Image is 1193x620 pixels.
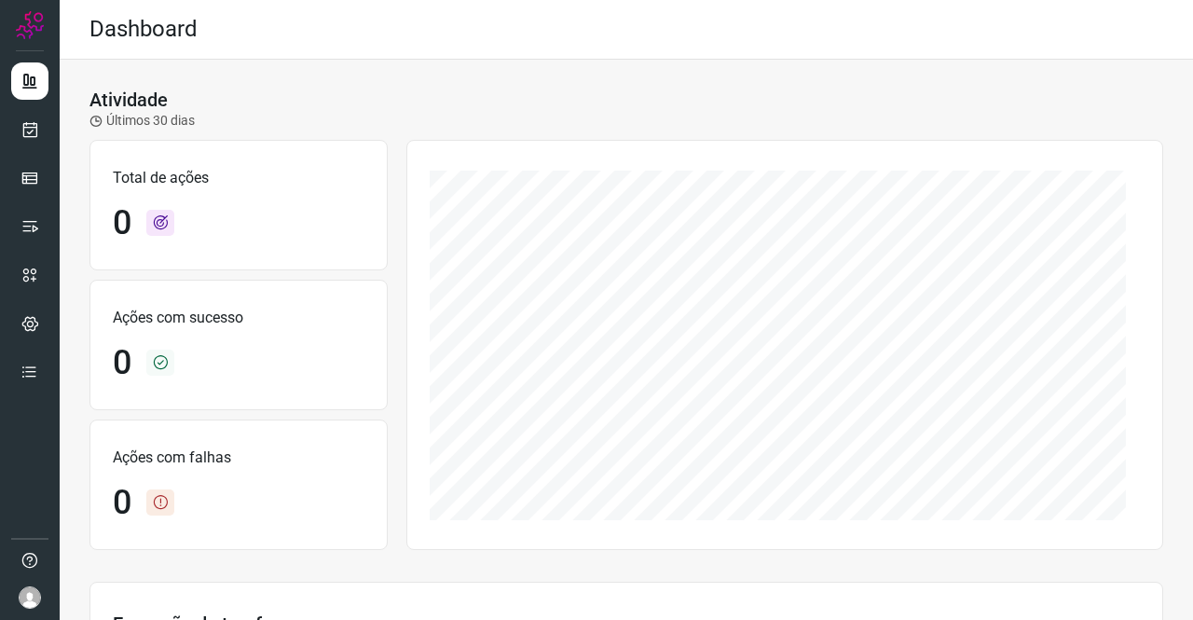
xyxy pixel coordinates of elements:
p: Total de ações [113,167,364,189]
img: Logo [16,11,44,39]
h1: 0 [113,483,131,523]
p: Ações com falhas [113,447,364,469]
h1: 0 [113,343,131,383]
h2: Dashboard [89,16,198,43]
h3: Atividade [89,89,168,111]
img: avatar-user-boy.jpg [19,586,41,609]
p: Ações com sucesso [113,307,364,329]
h1: 0 [113,203,131,243]
p: Últimos 30 dias [89,111,195,131]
